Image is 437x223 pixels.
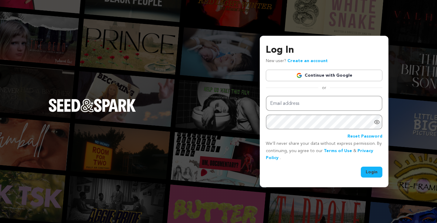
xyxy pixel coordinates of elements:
[318,85,330,91] span: or
[49,99,136,112] img: Seed&Spark Logo
[266,96,382,111] input: Email address
[266,58,328,65] p: New user?
[374,119,380,125] a: Show password as plain text. Warning: this will display your password on the screen.
[266,43,382,58] h3: Log In
[49,99,136,124] a: Seed&Spark Homepage
[361,167,382,178] button: Login
[296,72,302,78] img: Google logo
[347,133,382,140] a: Reset Password
[266,140,382,162] p: We’ll never share your data without express permission. By continuing, you agree to our & .
[266,70,382,81] a: Continue with Google
[287,59,328,63] a: Create an account
[324,149,352,153] a: Terms of Use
